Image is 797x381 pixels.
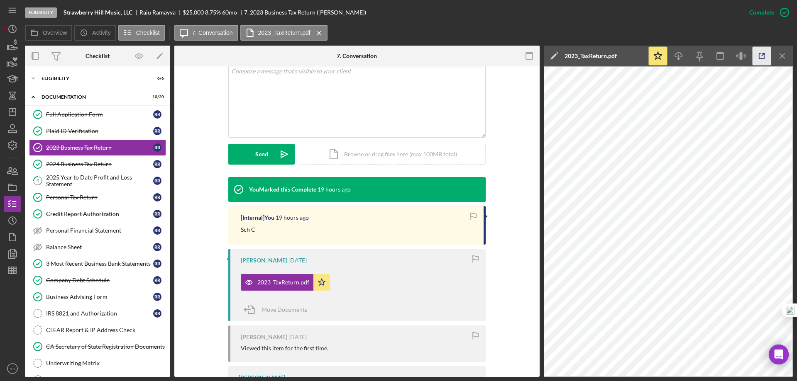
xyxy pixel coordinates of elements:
button: Overview [25,25,72,41]
div: [PERSON_NAME] [241,334,287,340]
label: 7. Conversation [192,29,233,36]
button: 2023_TaxReturn.pdf [240,25,328,41]
p: Sch C [241,225,255,234]
div: 6 / 6 [149,76,164,81]
button: Complete [741,4,793,21]
div: 2024 Business Tax Return [46,161,153,167]
div: Personal Tax Return [46,194,153,201]
div: CA Secretary of State Registration Documents [46,343,166,350]
a: Full Application FormRR [29,106,166,123]
div: Plaid ID Verification [46,128,153,134]
a: CLEAR Report & IP Address Check [29,322,166,338]
button: Checklist [118,25,165,41]
div: 8.75 % [205,9,221,16]
div: R R [153,193,161,201]
a: Underwriting Matrix [29,355,166,371]
time: 2025-09-24 22:17 [318,186,351,193]
tspan: 9 [37,178,39,183]
div: Send [255,144,268,165]
div: Personal Financial Statement [46,227,153,234]
button: Move Documents [241,299,315,320]
span: $25,000 [183,9,204,16]
div: R R [153,226,161,235]
time: 2025-09-24 03:42 [288,334,307,340]
div: 3 Most Recent Business Bank Statements [46,260,153,267]
div: Checklist [86,53,110,59]
div: R R [153,243,161,251]
a: Credit Report AuthorizationRR [29,206,166,222]
time: 2025-09-24 22:17 [276,214,309,221]
a: IRS 8821 and AuthorizationRR [29,305,166,322]
div: [Internal] You [241,214,274,221]
button: 2023_TaxReturn.pdf [241,274,330,291]
label: Checklist [136,29,160,36]
a: Company Debt ScheduleRR [29,272,166,289]
div: Open Intercom Messenger [769,345,789,364]
div: 2023_TaxReturn.pdf [257,279,309,286]
div: IRS 8821 and Authorization [46,310,153,317]
div: Eligibility [42,76,143,81]
div: Underwriting Matrix [46,360,166,366]
div: Documentation [42,95,143,99]
button: 7. Conversation [174,25,238,41]
text: RK [10,366,15,371]
div: Credit Report Authorization [46,211,153,217]
div: Full Application Form [46,111,153,118]
button: Send [228,144,295,165]
div: [PERSON_NAME] [241,257,287,264]
div: Eligibility [25,7,57,18]
label: Activity [92,29,110,36]
a: 2024 Business Tax ReturnRR [29,156,166,172]
div: R R [153,293,161,301]
button: Activity [74,25,116,41]
a: Personal Tax ReturnRR [29,189,166,206]
div: R R [153,127,161,135]
div: 7. 2023 Business Tax Return ([PERSON_NAME]) [244,9,366,16]
a: CA Secretary of State Registration Documents [29,338,166,355]
div: 2025 Year to Date Profit and Loss Statement [46,174,153,187]
div: R R [153,143,161,152]
a: 2023 Business Tax ReturnRR [29,139,166,156]
div: R R [153,260,161,268]
a: Plaid ID VerificationRR [29,123,166,139]
div: 2023_TaxReturn.pdf [565,53,617,59]
div: R R [153,160,161,168]
a: Balance SheetRR [29,239,166,255]
div: Balance Sheet [46,244,153,250]
a: Business Advising FormRR [29,289,166,305]
time: 2025-09-24 03:42 [288,257,307,264]
a: 3 Most Recent Business Bank StatementsRR [29,255,166,272]
div: R R [153,276,161,284]
div: R R [153,210,161,218]
div: Company Debt Schedule [46,277,153,284]
button: RK [4,360,21,377]
img: one_i.png [786,306,795,315]
div: [PERSON_NAME] [239,374,285,381]
label: Overview [43,29,67,36]
div: 7. Conversation [337,53,377,59]
label: 2023_TaxReturn.pdf [258,29,310,36]
a: Personal Financial StatementRR [29,222,166,239]
span: Move Documents [262,306,307,313]
div: 10 / 20 [149,95,164,99]
a: 92025 Year to Date Profit and Loss StatementRR [29,172,166,189]
div: R R [153,110,161,119]
div: R R [153,309,161,318]
div: CLEAR Report & IP Address Check [46,327,166,333]
div: Viewed this item for the first time. [241,345,328,352]
div: You Marked this Complete [249,186,316,193]
div: Business Advising Form [46,294,153,300]
div: Complete [749,4,774,21]
div: R R [153,177,161,185]
div: 60 mo [222,9,237,16]
div: 2023 Business Tax Return [46,144,153,151]
div: Raju Ramayya [139,9,183,16]
b: Strawberry Hill Music, LLC [64,9,132,16]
